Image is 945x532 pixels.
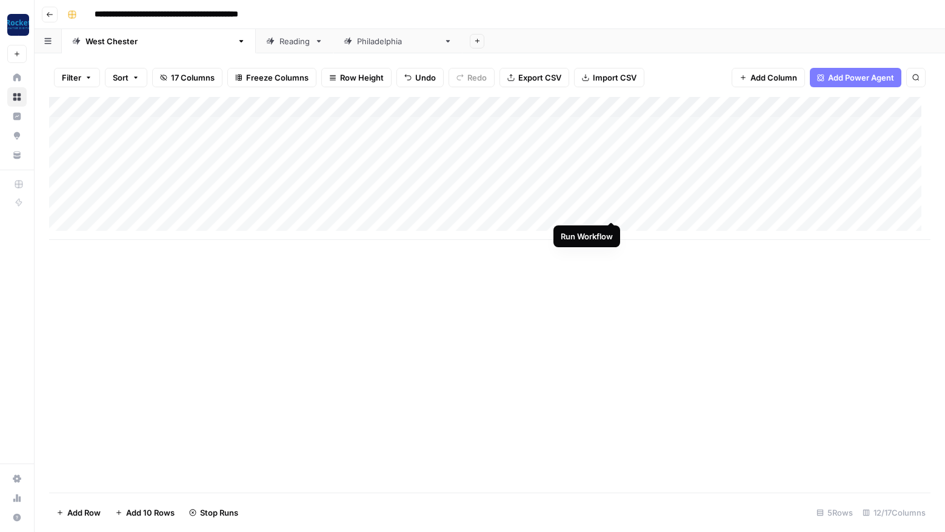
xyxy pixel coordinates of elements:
button: Sort [105,68,147,87]
button: Redo [449,68,495,87]
button: Row Height [321,68,392,87]
a: Home [7,68,27,87]
a: Browse [7,87,27,107]
span: Filter [62,71,81,84]
span: Add Column [750,71,797,84]
a: Insights [7,107,27,126]
span: Row Height [340,71,384,84]
div: [GEOGRAPHIC_DATA] [357,35,439,47]
button: Help + Support [7,508,27,527]
a: Opportunities [7,126,27,145]
button: Export CSV [499,68,569,87]
button: Filter [54,68,100,87]
button: Freeze Columns [227,68,316,87]
span: Sort [113,71,129,84]
span: Freeze Columns [246,71,309,84]
button: Undo [396,68,444,87]
span: Add Power Agent [828,71,894,84]
span: 17 Columns [171,71,215,84]
a: [GEOGRAPHIC_DATA][PERSON_NAME] [62,29,256,53]
a: Reading [256,29,333,53]
a: Settings [7,469,27,488]
span: Add Row [67,507,101,519]
span: Undo [415,71,436,84]
div: 12/17 Columns [858,503,930,522]
a: Usage [7,488,27,508]
button: Add Column [732,68,805,87]
button: Add Power Agent [810,68,901,87]
button: 17 Columns [152,68,222,87]
div: Run Workflow [561,230,613,242]
img: Rocket Pilots Logo [7,14,29,36]
span: Redo [467,71,487,84]
div: 5 Rows [812,503,858,522]
span: Import CSV [593,71,636,84]
a: [GEOGRAPHIC_DATA] [333,29,462,53]
button: Add Row [49,503,108,522]
span: Stop Runs [200,507,238,519]
a: Your Data [7,145,27,165]
button: Import CSV [574,68,644,87]
button: Workspace: Rocket Pilots [7,10,27,40]
span: Export CSV [518,71,561,84]
div: Reading [279,35,310,47]
div: [GEOGRAPHIC_DATA][PERSON_NAME] [85,35,232,47]
button: Stop Runs [182,503,245,522]
button: Add 10 Rows [108,503,182,522]
span: Add 10 Rows [126,507,175,519]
